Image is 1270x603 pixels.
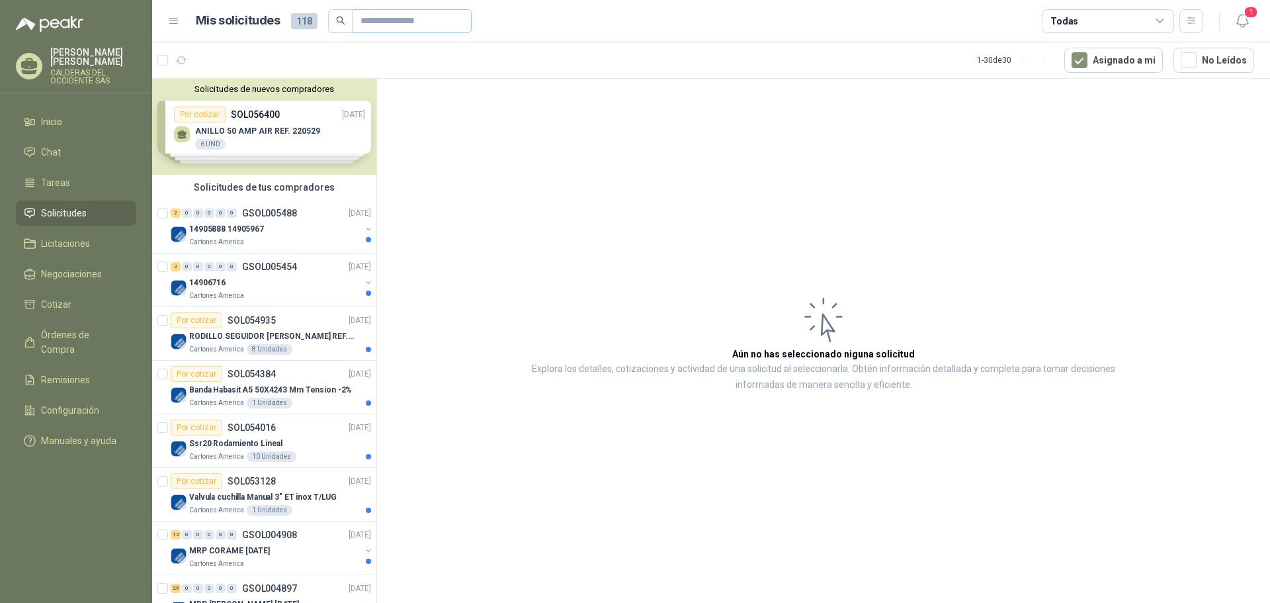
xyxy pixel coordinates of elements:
p: [PERSON_NAME] [PERSON_NAME] [50,48,136,66]
div: Todas [1050,14,1078,28]
h1: Mis solicitudes [196,11,280,30]
div: 1 Unidades [247,398,292,408]
p: Valvula cuchilla Manual 3" ET inox T/LUG [189,491,337,504]
a: 12 0 0 0 0 0 GSOL004908[DATE] Company LogoMRP CORAME [DATE]Cartones America [171,527,374,569]
a: Solicitudes [16,201,136,226]
p: Ssr20 Rodamiento Lineal [189,438,282,450]
p: Explora los detalles, cotizaciones y actividad de una solicitud al seleccionarla. Obtén informaci... [509,361,1138,393]
p: [DATE] [349,529,371,541]
span: Configuración [41,403,99,418]
span: Licitaciones [41,236,90,251]
div: 0 [193,584,203,593]
p: [DATE] [349,261,371,273]
img: Company Logo [171,226,187,242]
div: 0 [193,262,203,271]
span: Chat [41,145,61,160]
div: 0 [182,262,192,271]
span: Órdenes de Compra [41,328,124,357]
div: 0 [227,209,237,218]
div: 0 [204,530,214,539]
a: 2 0 0 0 0 0 GSOL005454[DATE] Company Logo14906716Cartones America [171,259,374,301]
p: [DATE] [349,582,371,595]
p: CALDERAS DEL OCCIDENTE SAS [50,69,136,85]
span: Inicio [41,115,62,129]
p: Cartones America [189,398,244,408]
p: Cartones America [189,237,244,248]
div: 0 [204,584,214,593]
a: Por cotizarSOL054935[DATE] Company LogoRODILLO SEGUIDOR [PERSON_NAME] REF. NATV-17-PPA [PERSON_NA... [152,307,376,361]
div: 0 [204,209,214,218]
a: Negociaciones [16,261,136,287]
a: Por cotizarSOL054384[DATE] Company LogoBanda Habasit A5 50X4243 Mm Tension -2%Cartones America1 U... [152,361,376,414]
a: Manuales y ayuda [16,428,136,453]
a: Licitaciones [16,231,136,256]
div: 2 [171,209,181,218]
img: Company Logo [171,441,187,457]
p: SOL054384 [228,369,276,379]
div: 0 [227,262,237,271]
p: [DATE] [349,422,371,434]
p: GSOL005488 [242,209,297,218]
div: 0 [182,530,192,539]
img: Logo peakr [16,16,83,32]
p: MRP CORAME [DATE] [189,545,270,557]
a: Por cotizarSOL054016[DATE] Company LogoSsr20 Rodamiento LinealCartones America10 Unidades [152,414,376,468]
p: Cartones America [189,559,244,569]
div: 0 [227,584,237,593]
img: Company Logo [171,494,187,510]
p: Cartones America [189,291,244,301]
div: 0 [193,530,203,539]
div: 1 - 30 de 30 [977,50,1054,71]
div: Solicitudes de nuevos compradoresPor cotizarSOL056400[DATE] ANILLO 50 AMP AIR REF. 2205296 UNDPor... [152,79,376,175]
div: 10 Unidades [247,451,296,462]
div: 0 [193,209,203,218]
div: Por cotizar [171,312,222,328]
p: GSOL004897 [242,584,297,593]
span: Cotizar [41,297,71,312]
div: Solicitudes de tus compradores [152,175,376,200]
p: 14905888 14905967 [189,223,264,236]
p: [DATE] [349,475,371,488]
button: No Leídos [1173,48,1254,73]
p: SOL054016 [228,423,276,432]
a: Tareas [16,170,136,195]
button: Solicitudes de nuevos compradores [157,84,371,94]
a: 2 0 0 0 0 0 GSOL005488[DATE] Company Logo14905888 14905967Cartones America [171,205,374,248]
p: SOL053128 [228,477,276,486]
a: Remisiones [16,367,136,393]
p: SOL054935 [228,316,276,325]
div: 0 [204,262,214,271]
span: Manuales y ayuda [41,434,116,448]
p: 14906716 [189,277,226,289]
p: GSOL005454 [242,262,297,271]
span: Remisiones [41,373,90,387]
div: 8 Unidades [247,344,292,355]
img: Company Logo [171,387,187,403]
div: 1 Unidades [247,505,292,516]
a: Órdenes de Compra [16,322,136,362]
div: 0 [227,530,237,539]
div: 2 [171,262,181,271]
div: 0 [216,530,226,539]
img: Company Logo [171,548,187,564]
p: Banda Habasit A5 50X4243 Mm Tension -2% [189,384,352,396]
div: Por cotizar [171,473,222,489]
a: Cotizar [16,292,136,317]
span: Negociaciones [41,267,102,281]
span: search [336,16,345,25]
div: 0 [216,209,226,218]
span: Solicitudes [41,206,87,220]
p: [DATE] [349,314,371,327]
div: 0 [216,584,226,593]
p: [DATE] [349,207,371,220]
span: 1 [1244,6,1258,19]
div: 0 [182,209,192,218]
a: Configuración [16,398,136,423]
p: [DATE] [349,368,371,381]
p: Cartones America [189,451,244,462]
img: Company Logo [171,280,187,296]
h3: Aún no has seleccionado niguna solicitud [732,347,915,361]
p: RODILLO SEGUIDOR [PERSON_NAME] REF. NATV-17-PPA [PERSON_NAME] [189,330,354,343]
button: 1 [1230,9,1254,33]
div: 0 [216,262,226,271]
